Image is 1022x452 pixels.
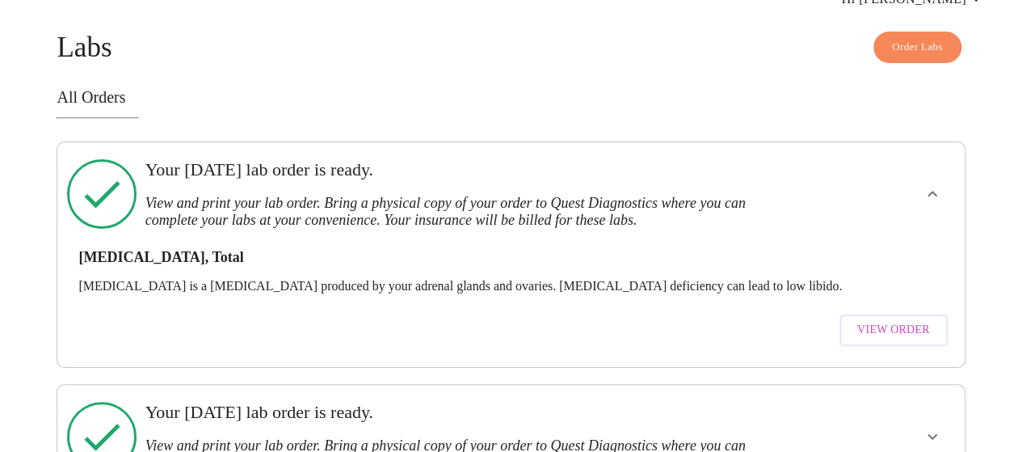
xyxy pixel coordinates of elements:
[78,279,943,294] p: [MEDICAL_DATA] is a [MEDICAL_DATA] produced by your adrenal glands and ovaries. [MEDICAL_DATA] de...
[913,175,952,213] button: show more
[57,32,965,64] h4: Labs
[839,315,948,346] button: View Order
[835,306,952,354] a: View Order
[78,249,943,266] h3: [MEDICAL_DATA], Total
[145,402,790,423] h3: Your [DATE] lab order is ready.
[145,159,790,180] h3: Your [DATE] lab order is ready.
[857,320,930,340] span: View Order
[892,38,943,57] span: Order Labs
[873,32,961,63] button: Order Labs
[145,195,790,229] h3: View and print your lab order. Bring a physical copy of your order to Quest Diagnostics where you...
[57,88,965,107] h3: All Orders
